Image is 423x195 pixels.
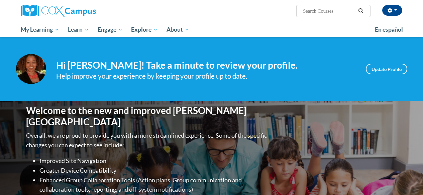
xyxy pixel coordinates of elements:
[56,71,356,82] div: Help improve your experience by keeping your profile up to date.
[21,5,96,17] img: Cox Campus
[167,26,189,34] span: About
[162,22,194,37] a: About
[64,22,93,37] a: Learn
[302,7,356,15] input: Search Courses
[39,166,269,175] li: Greater Device Compatibility
[26,105,269,127] h1: Welcome to the new and improved [PERSON_NAME][GEOGRAPHIC_DATA]
[127,22,162,37] a: Explore
[26,131,269,150] p: Overall, we are proud to provide you with a more streamlined experience. Some of the specific cha...
[39,175,269,195] li: Enhanced Group Collaboration Tools (Action plans, Group communication and collaboration tools, re...
[17,22,64,37] a: My Learning
[356,7,366,15] button: Search
[68,26,89,34] span: Learn
[371,23,407,37] a: En español
[16,22,407,37] div: Main menu
[375,26,403,33] span: En español
[39,156,269,166] li: Improved Site Navigation
[21,5,141,17] a: Cox Campus
[21,26,59,34] span: My Learning
[16,54,46,84] img: Profile Image
[366,64,407,74] a: Update Profile
[93,22,127,37] a: Engage
[382,5,402,16] button: Account Settings
[131,26,158,34] span: Explore
[396,168,418,190] iframe: Button to launch messaging window
[98,26,123,34] span: Engage
[56,60,356,71] h4: Hi [PERSON_NAME]! Take a minute to review your profile.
